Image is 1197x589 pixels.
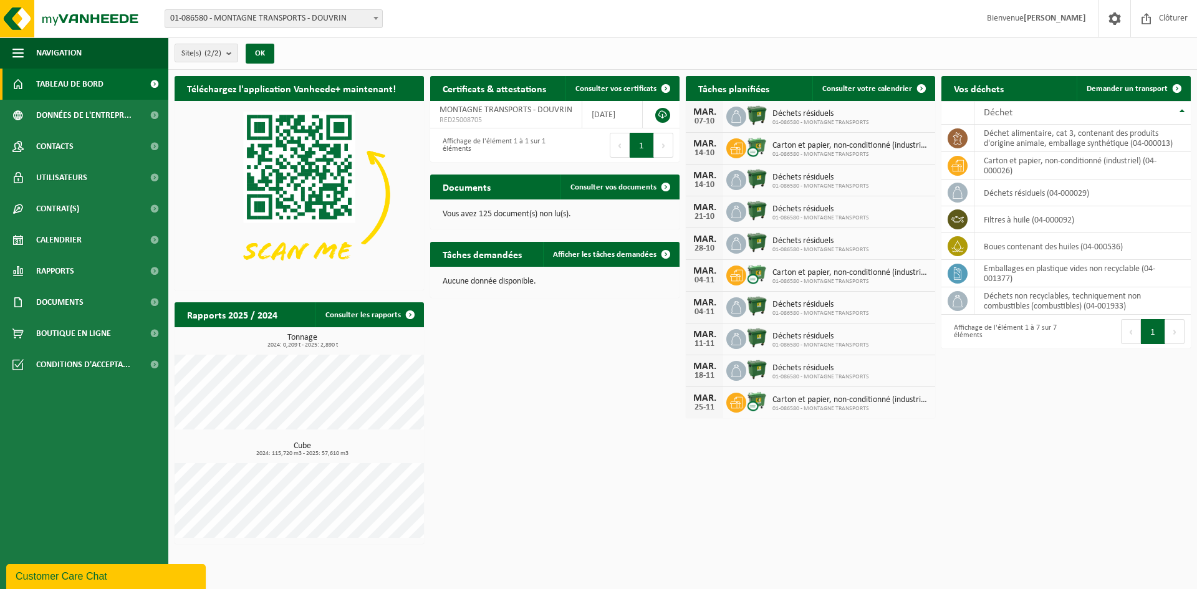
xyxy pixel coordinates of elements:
[772,204,869,214] span: Déchets résiduels
[560,175,678,199] a: Consulter vos documents
[6,562,208,589] iframe: chat widget
[746,136,767,158] img: WB-0770-CU
[772,151,929,158] span: 01-086580 - MONTAGNE TRANSPORTS
[36,100,132,131] span: Données de l'entrepr...
[1077,76,1190,101] a: Demander un transport
[181,44,221,63] span: Site(s)
[772,246,869,254] span: 01-086580 - MONTAGNE TRANSPORTS
[181,451,424,457] span: 2024: 115,720 m3 - 2025: 57,610 m3
[692,117,717,126] div: 07-10
[436,132,549,159] div: Affichage de l'élément 1 à 1 sur 1 éléments
[772,278,929,285] span: 01-086580 - MONTAGNE TRANSPORTS
[984,108,1012,118] span: Déchet
[746,295,767,317] img: WB-1100-HPE-GN-01
[610,133,630,158] button: Previous
[746,105,767,126] img: WB-1100-HPE-GN-01
[692,403,717,412] div: 25-11
[543,242,678,267] a: Afficher les tâches demandées
[746,264,767,285] img: WB-0770-CU
[181,342,424,348] span: 2024: 0,209 t - 2025: 2,890 t
[36,69,103,100] span: Tableau de bord
[692,330,717,340] div: MAR.
[175,302,290,327] h2: Rapports 2025 / 2024
[565,76,678,101] a: Consulter vos certificats
[746,232,767,253] img: WB-1100-HPE-GN-01
[1087,85,1168,93] span: Demander un transport
[772,214,869,222] span: 01-086580 - MONTAGNE TRANSPORTS
[746,327,767,348] img: WB-1100-HPE-GN-01
[175,76,408,100] h2: Téléchargez l'application Vanheede+ maintenant!
[181,333,424,348] h3: Tonnage
[575,85,656,93] span: Consulter vos certificats
[772,173,869,183] span: Déchets résiduels
[822,85,912,93] span: Consulter votre calendrier
[430,175,503,199] h2: Documents
[974,287,1191,315] td: déchets non recyclables, techniquement non combustibles (combustibles) (04-001933)
[36,131,74,162] span: Contacts
[443,210,667,219] p: Vous avez 125 document(s) non lu(s).
[692,203,717,213] div: MAR.
[692,171,717,181] div: MAR.
[692,276,717,285] div: 04-11
[692,139,717,149] div: MAR.
[582,101,643,128] td: [DATE]
[692,308,717,317] div: 04-11
[772,119,869,127] span: 01-086580 - MONTAGNE TRANSPORTS
[246,44,274,64] button: OK
[443,277,667,286] p: Aucune donnée disponible.
[772,342,869,349] span: 01-086580 - MONTAGNE TRANSPORTS
[686,76,782,100] h2: Tâches planifiées
[1121,319,1141,344] button: Previous
[974,152,1191,180] td: carton et papier, non-conditionné (industriel) (04-000026)
[36,193,79,224] span: Contrat(s)
[440,105,572,115] span: MONTAGNE TRANSPORTS - DOUVRIN
[1024,14,1086,23] strong: [PERSON_NAME]
[204,49,221,57] count: (2/2)
[692,213,717,221] div: 21-10
[181,442,424,457] h3: Cube
[430,76,559,100] h2: Certificats & attestations
[36,349,130,380] span: Conditions d'accepta...
[746,391,767,412] img: WB-0770-CU
[692,362,717,371] div: MAR.
[974,180,1191,206] td: déchets résiduels (04-000029)
[692,340,717,348] div: 11-11
[692,244,717,253] div: 28-10
[948,318,1060,345] div: Affichage de l'élément 1 à 7 sur 7 éléments
[692,181,717,189] div: 14-10
[974,206,1191,233] td: filtres à huile (04-000092)
[772,395,929,405] span: Carton et papier, non-conditionné (industriel)
[772,183,869,190] span: 01-086580 - MONTAGNE TRANSPORTS
[692,149,717,158] div: 14-10
[175,101,424,288] img: Download de VHEPlus App
[430,242,534,266] h2: Tâches demandées
[941,76,1016,100] h2: Vos déchets
[772,236,869,246] span: Déchets résiduels
[692,266,717,276] div: MAR.
[772,373,869,381] span: 01-086580 - MONTAGNE TRANSPORTS
[36,37,82,69] span: Navigation
[772,405,929,413] span: 01-086580 - MONTAGNE TRANSPORTS
[772,363,869,373] span: Déchets résiduels
[692,107,717,117] div: MAR.
[692,371,717,380] div: 18-11
[654,133,673,158] button: Next
[1141,319,1165,344] button: 1
[692,393,717,403] div: MAR.
[630,133,654,158] button: 1
[772,141,929,151] span: Carton et papier, non-conditionné (industriel)
[1165,319,1185,344] button: Next
[175,44,238,62] button: Site(s)(2/2)
[553,251,656,259] span: Afficher les tâches demandées
[36,287,84,318] span: Documents
[974,233,1191,260] td: boues contenant des huiles (04-000536)
[692,298,717,308] div: MAR.
[746,359,767,380] img: WB-1100-HPE-GN-01
[165,10,382,27] span: 01-086580 - MONTAGNE TRANSPORTS - DOUVRIN
[36,318,111,349] span: Boutique en ligne
[812,76,934,101] a: Consulter votre calendrier
[692,234,717,244] div: MAR.
[772,310,869,317] span: 01-086580 - MONTAGNE TRANSPORTS
[772,268,929,278] span: Carton et papier, non-conditionné (industriel)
